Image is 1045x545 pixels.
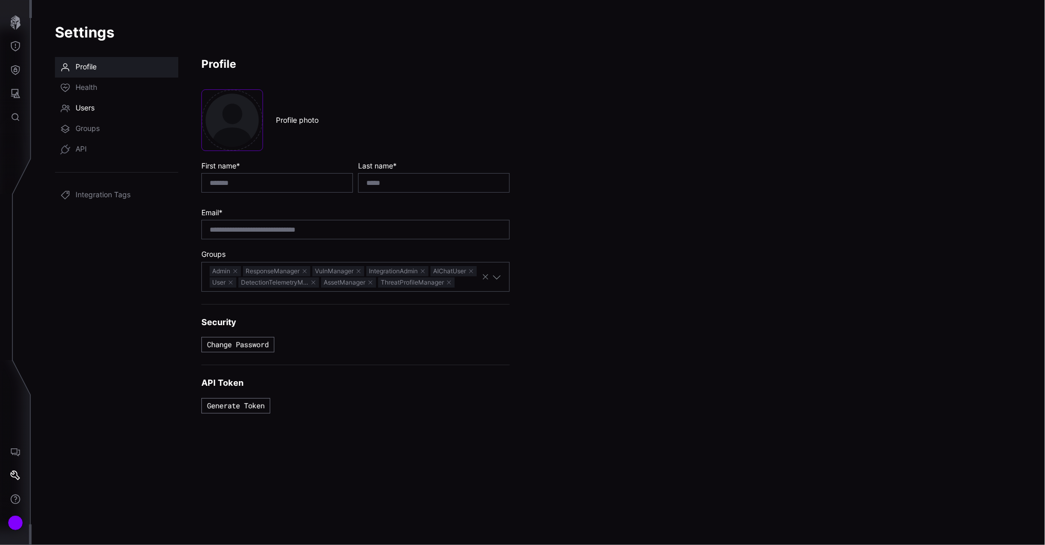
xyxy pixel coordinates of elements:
[201,317,510,328] h3: Security
[55,57,178,78] a: Profile
[366,266,428,276] span: IntegrationAdmin
[358,161,510,171] label: Last name *
[76,103,95,114] span: Users
[210,277,236,288] span: User
[238,277,319,288] span: DetectionTelemetryManager
[321,277,376,288] span: AssetManager
[201,57,510,71] h2: Profile
[243,266,310,276] span: ResponseManager
[201,337,274,352] button: Change Password
[210,266,241,276] span: Admin
[76,144,87,155] span: API
[55,23,1022,42] h1: Settings
[201,208,510,217] label: Email *
[276,116,319,125] label: Profile photo
[76,62,97,72] span: Profile
[481,272,490,281] button: Clear selection
[55,119,178,139] a: Groups
[492,272,501,281] button: Toggle options menu
[201,378,510,388] h3: API Token
[55,139,178,160] a: API
[201,398,270,414] button: Generate Token
[201,250,510,259] label: Groups
[55,98,178,119] a: Users
[201,161,353,171] label: First name *
[431,266,477,276] span: AIChatUser
[55,185,178,205] a: Integration Tags
[76,190,130,200] span: Integration Tags
[76,83,97,93] span: Health
[378,277,455,288] span: ThreatProfileManager
[76,124,100,134] span: Groups
[312,266,364,276] span: VulnManager
[55,78,178,98] a: Health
